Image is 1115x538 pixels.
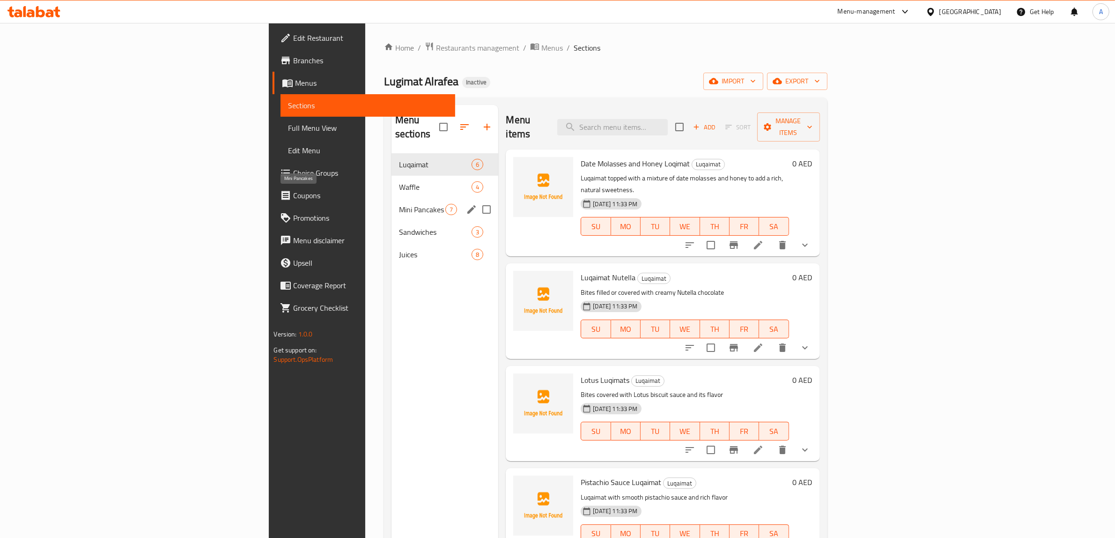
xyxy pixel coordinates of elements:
span: Edit Menu [288,145,448,156]
div: Luqaimat [663,478,696,489]
button: TU [641,217,670,236]
span: Manage items [765,115,812,139]
div: Luqaimat6 [391,153,499,176]
span: Luqaimat [638,273,670,284]
span: Luqaimat [399,159,472,170]
span: FR [733,322,755,336]
p: Luqaimat topped with a mixture of date molasses and honey to add a rich, natural sweetness. [581,172,789,196]
span: SA [763,322,785,336]
span: 6 [472,160,483,169]
a: Edit menu item [753,342,764,353]
span: Menu disclaimer [293,235,448,246]
a: Coverage Report [273,274,455,297]
a: Grocery Checklist [273,297,455,319]
span: Branches [293,55,448,66]
span: Pistachio Sauce Luqaimat [581,475,661,489]
span: Lugimat Alrafea [384,71,458,92]
img: Lotus Luqimats [513,374,573,433]
h6: 0 AED [793,271,812,284]
button: MO [611,422,641,441]
span: MO [615,220,637,233]
span: Sandwiches [399,226,472,238]
h6: 0 AED [793,476,812,489]
button: Branch-specific-item [723,439,745,461]
button: MO [611,217,641,236]
button: SU [581,422,611,441]
a: Edit Menu [281,139,455,162]
button: delete [771,439,794,461]
button: SA [759,217,789,236]
button: WE [670,422,700,441]
svg: Show Choices [799,239,811,251]
button: Branch-specific-item [723,234,745,256]
span: SU [585,220,607,233]
span: MO [615,425,637,438]
button: WE [670,320,700,338]
span: Date Molasses and Honey Loqimat [581,157,690,171]
span: 1.0.0 [298,328,313,340]
span: FR [733,220,755,233]
svg: Show Choices [799,342,811,353]
div: Menu-management [838,6,895,17]
span: [DATE] 11:33 PM [589,507,641,516]
button: SU [581,320,611,338]
a: Restaurants management [425,42,519,54]
div: Mini Pancakes7edit [391,198,499,221]
button: import [703,73,763,90]
span: WE [674,425,696,438]
button: TU [641,320,670,338]
span: TU [644,220,666,233]
span: Luqaimat [692,159,724,170]
button: FR [730,217,759,236]
nav: breadcrumb [384,42,827,54]
p: Luqaimat with smooth pistachio sauce and rich flavor [581,492,789,503]
button: edit [465,202,479,217]
span: [DATE] 11:33 PM [589,404,641,413]
button: SA [759,422,789,441]
span: FR [733,425,755,438]
span: Sections [574,42,600,53]
span: Upsell [293,257,448,269]
span: SU [585,322,607,336]
span: import [711,75,756,87]
span: Select all sections [434,117,453,137]
button: show more [794,439,816,461]
button: Branch-specific-item [723,336,745,359]
span: Choice Groups [293,167,448,179]
span: [DATE] 11:33 PM [589,200,641,209]
h6: 0 AED [793,374,812,387]
span: Menus [295,77,448,89]
span: 3 [472,228,483,237]
button: TH [700,320,730,338]
span: Sections [288,100,448,111]
span: Add item [689,120,719,134]
nav: Menu sections [391,149,499,269]
button: TU [641,422,670,441]
span: Juices [399,249,472,260]
button: delete [771,234,794,256]
div: Sandwiches3 [391,221,499,243]
a: Menus [530,42,563,54]
div: items [472,226,483,238]
span: Restaurants management [436,42,519,53]
span: Luqaimat Nutella [581,270,635,284]
span: WE [674,322,696,336]
button: Add section [476,116,498,138]
a: Menus [273,72,455,94]
span: export [775,75,820,87]
span: 8 [472,250,483,259]
span: Select section first [719,120,757,134]
span: Coverage Report [293,280,448,291]
span: Add [692,122,717,133]
span: MO [615,322,637,336]
button: show more [794,234,816,256]
button: TH [700,217,730,236]
span: [DATE] 11:33 PM [589,302,641,311]
h2: Menu items [506,113,546,141]
span: Full Menu View [288,122,448,134]
div: Luqaimat [692,159,725,170]
button: export [767,73,827,90]
button: FR [730,320,759,338]
span: Select to update [701,235,721,255]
